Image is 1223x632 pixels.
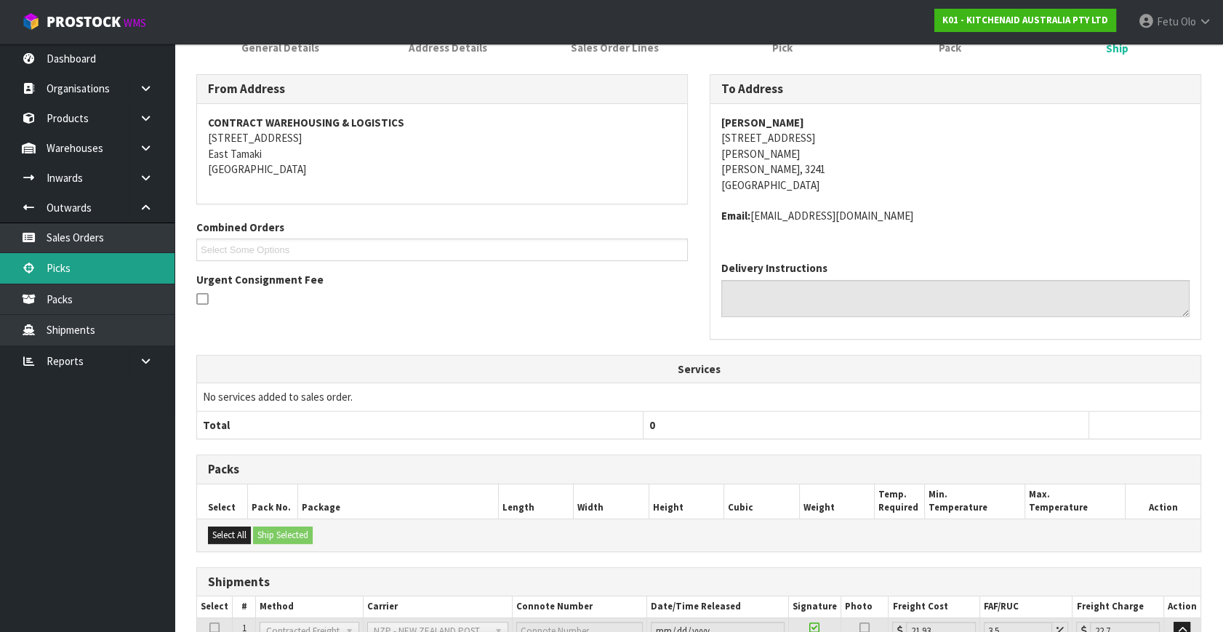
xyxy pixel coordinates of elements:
button: Ship Selected [253,527,313,544]
h3: From Address [208,82,676,96]
th: Photo [841,596,889,617]
th: Temp. Required [875,484,925,519]
th: Max. Temperature [1025,484,1126,519]
span: Fetu [1157,15,1179,28]
a: K01 - KITCHENAID AUSTRALIA PTY LTD [934,9,1116,32]
th: Package [297,484,498,519]
strong: CONTRACT WAREHOUSING & LOGISTICS [208,116,404,129]
span: 0 [649,418,655,432]
th: Length [498,484,574,519]
span: ProStock [47,12,121,31]
th: Freight Cost [889,596,979,617]
h3: To Address [721,82,1190,96]
th: Action [1163,596,1200,617]
th: Method [256,596,364,617]
label: Combined Orders [196,220,284,235]
span: Address Details [408,40,486,55]
th: Total [197,411,643,439]
address: [EMAIL_ADDRESS][DOMAIN_NAME] [721,208,1190,223]
address: [STREET_ADDRESS] [PERSON_NAME] [PERSON_NAME], 3241 [GEOGRAPHIC_DATA] [721,115,1190,193]
th: Services [197,356,1200,383]
h3: Packs [208,463,1190,476]
img: cube-alt.png [22,12,40,31]
th: Freight Charge [1072,596,1163,617]
span: Olo [1181,15,1196,28]
th: Min. Temperature [925,484,1025,519]
span: Pack [939,40,961,55]
label: Urgent Consignment Fee [196,272,324,287]
th: Weight [799,484,875,519]
td: No services added to sales order. [197,383,1200,411]
strong: K01 - KITCHENAID AUSTRALIA PTY LTD [942,14,1108,26]
th: FAF/RUC [979,596,1072,617]
span: Pick [772,40,793,55]
th: Action [1126,484,1201,519]
strong: [PERSON_NAME] [721,116,804,129]
strong: email [721,209,750,223]
th: Pack No. [247,484,297,519]
span: Ship [1106,41,1128,56]
th: Cubic [724,484,800,519]
th: Date/Time Released [646,596,788,617]
th: Signature [788,596,841,617]
small: WMS [124,16,146,30]
span: Sales Order Lines [571,40,659,55]
span: General Details [241,40,319,55]
th: Connote Number [512,596,646,617]
label: Delivery Instructions [721,260,827,276]
th: Width [574,484,649,519]
th: Select [197,596,233,617]
th: # [233,596,256,617]
button: Select All [208,527,251,544]
th: Select [197,484,247,519]
th: Height [649,484,724,519]
th: Carrier [364,596,513,617]
h3: Shipments [208,575,1190,589]
address: [STREET_ADDRESS] East Tamaki [GEOGRAPHIC_DATA] [208,115,676,177]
